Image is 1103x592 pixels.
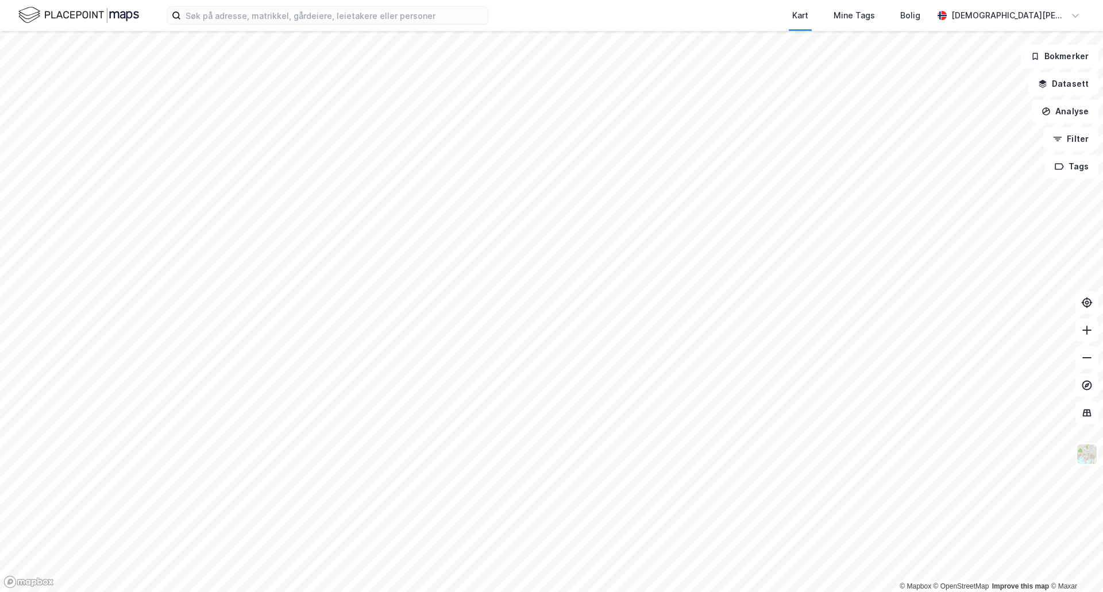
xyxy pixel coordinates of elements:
[1028,72,1098,95] button: Datasett
[181,7,488,24] input: Søk på adresse, matrikkel, gårdeiere, leietakere eller personer
[934,582,989,590] a: OpenStreetMap
[900,582,931,590] a: Mapbox
[951,9,1066,22] div: [DEMOGRAPHIC_DATA][PERSON_NAME]
[1032,100,1098,123] button: Analyse
[1076,443,1098,465] img: Z
[1021,45,1098,68] button: Bokmerker
[3,575,54,589] a: Mapbox homepage
[1043,127,1098,150] button: Filter
[792,9,808,22] div: Kart
[1045,155,1098,178] button: Tags
[18,5,139,25] img: logo.f888ab2527a4732fd821a326f86c7f29.svg
[1046,537,1103,592] div: Kontrollprogram for chat
[834,9,875,22] div: Mine Tags
[992,582,1049,590] a: Improve this map
[900,9,920,22] div: Bolig
[1046,537,1103,592] iframe: Chat Widget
